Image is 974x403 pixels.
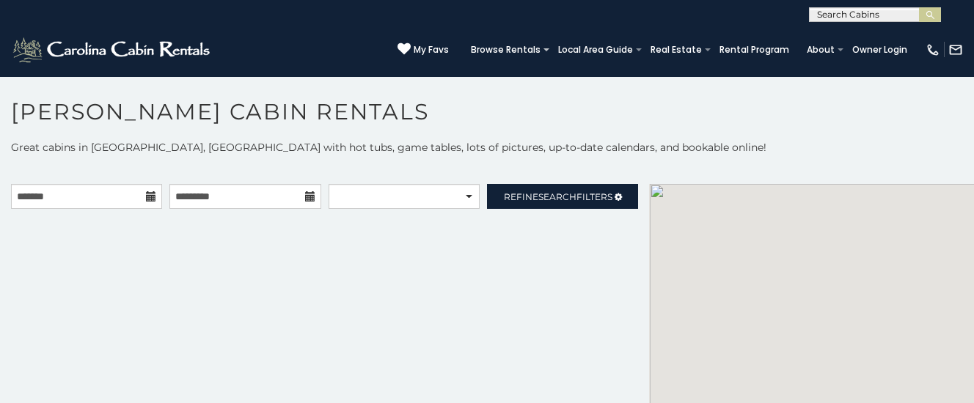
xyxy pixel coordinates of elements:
span: Refine Filters [504,191,612,202]
a: About [799,40,842,60]
a: Owner Login [845,40,915,60]
img: mail-regular-white.png [948,42,963,57]
a: Browse Rentals [464,40,548,60]
a: Local Area Guide [551,40,640,60]
span: My Favs [414,43,449,56]
a: Real Estate [643,40,709,60]
a: Rental Program [712,40,797,60]
span: Search [538,191,576,202]
img: phone-regular-white.png [926,42,940,57]
a: RefineSearchFilters [487,184,638,209]
img: White-1-2.png [11,35,214,64]
a: My Favs [398,42,449,57]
